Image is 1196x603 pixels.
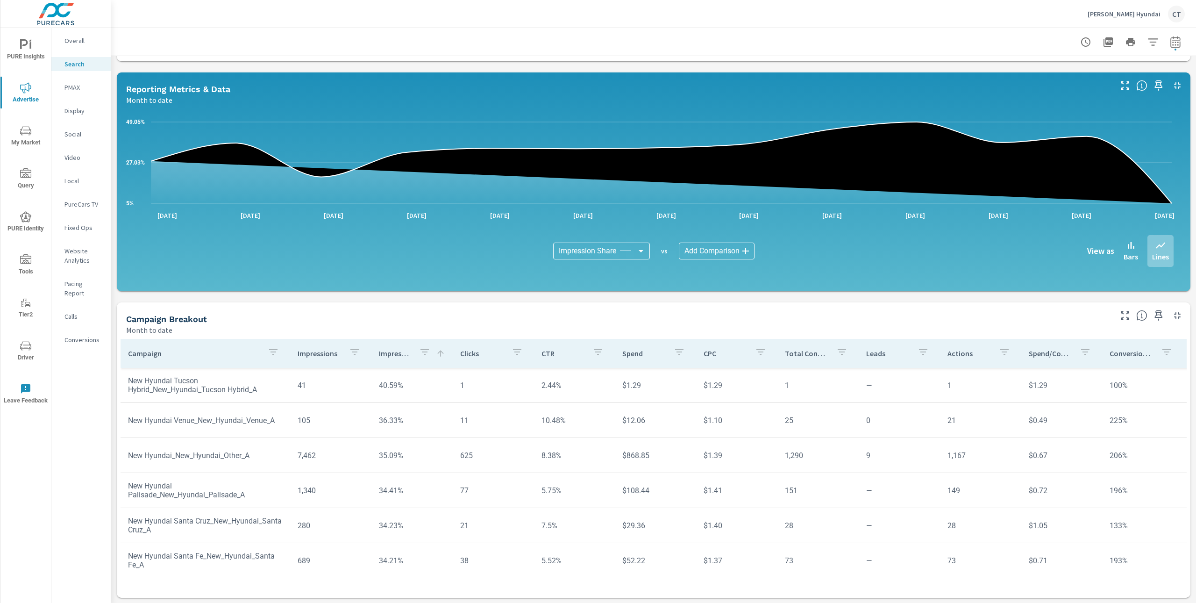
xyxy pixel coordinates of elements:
p: Month to date [126,324,172,336]
span: PURE Identity [3,211,48,234]
div: Local [51,174,111,188]
button: Make Fullscreen [1118,78,1132,93]
p: Impressions [298,349,342,358]
td: 9 [859,444,940,467]
p: Fixed Ops [64,223,103,232]
td: $1.05 [1021,514,1103,538]
td: 0 [859,409,940,432]
div: nav menu [0,28,51,415]
div: Conversions [51,333,111,347]
td: — [859,549,940,573]
td: 25 [777,409,859,432]
td: 7,462 [290,444,371,467]
td: 149 [940,479,1021,502]
p: [DATE] [816,211,848,220]
p: Local [64,176,103,186]
td: New Hyundai Tucson Hybrid_New_Hyundai_Tucson Hybrid_A [121,369,290,402]
p: Search [64,59,103,69]
div: Display [51,104,111,118]
p: PureCars TV [64,200,103,209]
td: $1.37 [696,549,777,573]
td: 34.23% [371,514,453,538]
p: [DATE] [1065,211,1098,220]
p: [DATE] [400,211,433,220]
text: 49.05% [126,119,145,125]
p: [DATE] [733,211,765,220]
p: Conversions [64,335,103,345]
p: Website Analytics [64,246,103,265]
p: Overall [64,36,103,45]
p: PMAX [64,83,103,92]
p: Campaign [128,349,260,358]
button: "Export Report to PDF" [1099,33,1118,51]
td: $0.71 [1021,549,1103,573]
p: vs [650,247,679,255]
td: New Hyundai Santa Cruz_New_Hyundai_Santa Cruz_A [121,509,290,542]
p: [DATE] [650,211,683,220]
span: Driver [3,340,48,363]
p: CPC [704,349,747,358]
span: PURE Insights [3,39,48,62]
text: 5% [126,200,134,207]
td: 10.48% [534,409,615,432]
div: PureCars TV [51,197,111,211]
span: This is a summary of Search performance results by campaign. Each column can be sorted. [1136,310,1147,321]
span: Add Comparison [684,246,740,256]
td: $52.22 [615,549,696,573]
p: CTR [541,349,585,358]
td: 28 [940,514,1021,538]
td: New Hyundai Santa Fe_New_Hyundai_Santa Fe_A [121,544,290,577]
td: New Hyundai Venue_New_Hyundai_Venue_A [121,409,290,432]
td: 41 [290,373,371,397]
td: 206% [1102,444,1183,467]
td: 21 [940,409,1021,432]
td: 5.52% [534,549,615,573]
h6: View as [1087,246,1114,256]
td: 1,340 [290,479,371,502]
td: $1.29 [696,373,777,397]
span: Tier2 [3,297,48,320]
p: [DATE] [484,211,516,220]
div: Social [51,127,111,141]
p: [DATE] [1148,211,1181,220]
p: [DATE] [151,211,184,220]
span: Advertise [3,82,48,105]
td: 7.5% [534,514,615,538]
button: Minimize Widget [1170,308,1185,323]
p: Pacing Report [64,279,103,298]
div: CT [1168,6,1185,22]
span: My Market [3,125,48,148]
p: [PERSON_NAME] Hyundai [1088,10,1160,18]
td: $1.41 [696,479,777,502]
td: — [859,479,940,502]
div: Overall [51,34,111,48]
span: Save this to your personalized report [1151,78,1166,93]
td: $29.36 [615,514,696,538]
p: Calls [64,312,103,321]
p: Display [64,106,103,115]
td: 35.09% [371,444,453,467]
span: Query [3,168,48,191]
div: Video [51,151,111,165]
p: Conversion Rate [1110,349,1153,358]
td: $0.72 [1021,479,1103,502]
td: 34.21% [371,549,453,573]
button: Minimize Widget [1170,78,1185,93]
span: Tools [3,254,48,277]
td: 1 [777,373,859,397]
p: Spend/Conversion [1029,349,1073,358]
p: [DATE] [234,211,267,220]
div: Website Analytics [51,244,111,267]
td: 11 [453,409,534,432]
td: $1.29 [1021,373,1103,397]
p: Leads [866,349,910,358]
span: Understand Search data over time and see how metrics compare to each other. [1136,80,1147,91]
td: $1.10 [696,409,777,432]
td: 2.44% [534,373,615,397]
text: 27.03% [126,159,145,166]
td: 625 [453,444,534,467]
td: New Hyundai Palisade_New_Hyundai_Palisade_A [121,474,290,507]
td: 225% [1102,409,1183,432]
td: 1 [940,373,1021,397]
td: 8.38% [534,444,615,467]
